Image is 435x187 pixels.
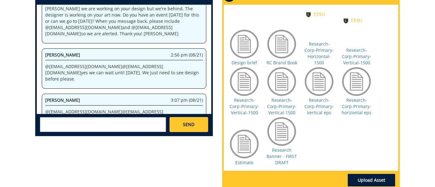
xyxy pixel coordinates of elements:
[171,97,203,103] span: 3:07 pm (08/21)
[171,52,203,58] span: 2:56 pm (08/21)
[45,109,203,121] p: @ [EMAIL_ADDRESS][DOMAIN_NAME] @ [EMAIL_ADDRESS][DOMAIN_NAME] @ [EMAIL_ADDRESS][DOMAIN_NAME] Than...
[40,117,166,132] textarea: messageToSend
[348,174,395,186] a: Upload Asset
[45,97,80,103] span: [PERSON_NAME]
[304,97,334,116] a: Research-Corp-Primary-Vertical eps
[232,60,257,66] a: Design brief
[45,63,203,82] p: @ [EMAIL_ADDRESS][DOMAIN_NAME] @ [EMAIL_ADDRESS][DOMAIN_NAME] yes we can wait until [DATE]. We ju...
[235,160,253,165] a: Estimate
[266,147,297,165] a: Research Banner - FIRST DRAFT
[230,97,259,116] a: Research-Corp-Primary-Vertical-1500
[267,97,296,116] a: Research-Corp-Primary-Vertical-1500
[342,97,371,116] a: Research-Corp-Primary-horizontal eps
[266,60,297,66] a: RC Brand Book
[342,47,371,66] a: Research-Corp-Primary-Vertical-1500
[183,121,194,128] span: SEND
[304,41,334,66] a: Research-Corp-Primary-Horizontal-1500
[170,117,208,132] a: SEND
[45,52,80,58] span: [PERSON_NAME]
